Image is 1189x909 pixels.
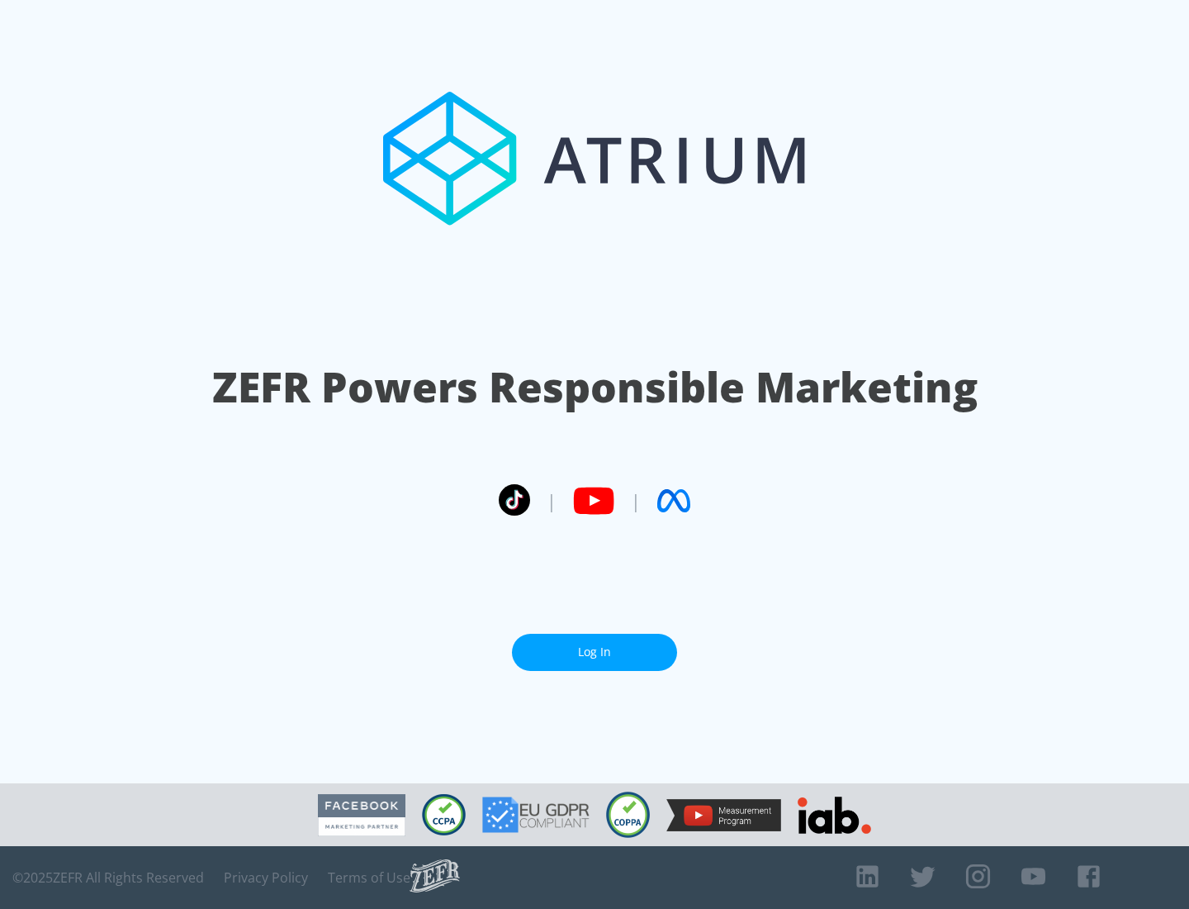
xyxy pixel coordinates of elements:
img: COPPA Compliant [606,792,650,838]
img: YouTube Measurement Program [666,799,781,831]
span: | [631,488,641,513]
img: IAB [798,797,871,834]
a: Privacy Policy [224,869,308,886]
a: Log In [512,634,677,671]
a: Terms of Use [328,869,410,886]
img: GDPR Compliant [482,797,590,833]
span: | [547,488,557,513]
img: Facebook Marketing Partner [318,794,405,836]
img: CCPA Compliant [422,794,466,835]
span: © 2025 ZEFR All Rights Reserved [12,869,204,886]
h1: ZEFR Powers Responsible Marketing [212,359,978,416]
